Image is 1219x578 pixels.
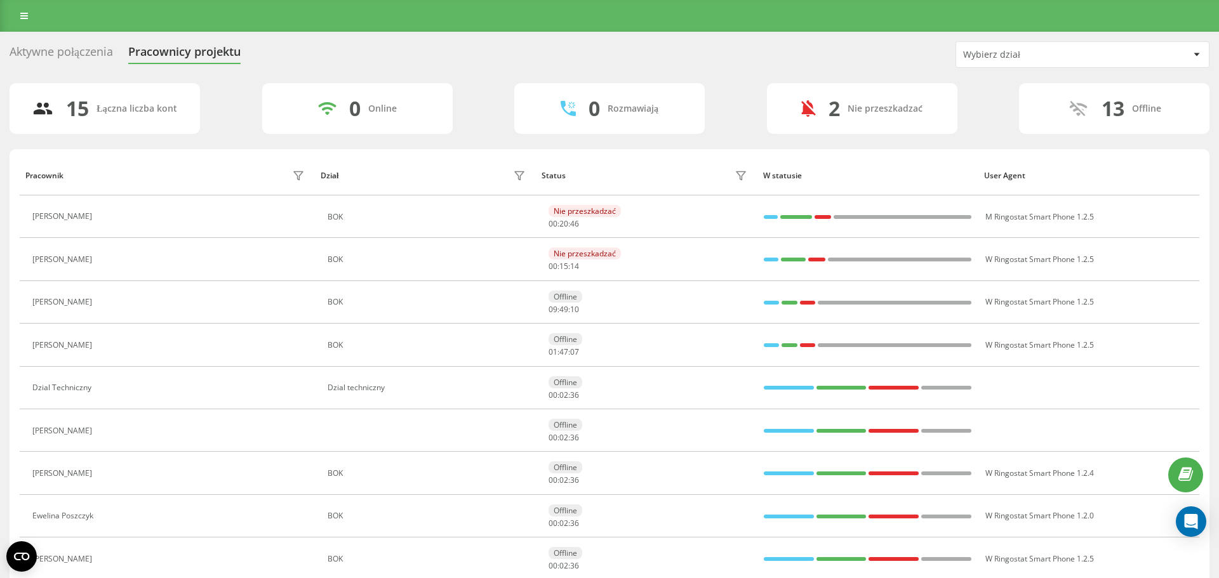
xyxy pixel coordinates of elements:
[549,218,557,229] span: 00
[570,518,579,529] span: 36
[985,510,1094,521] span: W Ringostat Smart Phone 1.2.0
[328,213,529,221] div: BOK
[559,390,568,400] span: 02
[763,171,973,180] div: W statusie
[559,518,568,529] span: 02
[549,560,557,571] span: 00
[32,555,95,563] div: [PERSON_NAME]
[349,96,361,121] div: 0
[549,247,621,259] div: Nie przeszkadzać
[549,333,582,345] div: Offline
[549,504,582,516] div: Offline
[6,541,37,572] button: Open CMP widget
[984,171,1194,180] div: User Agent
[25,171,63,180] div: Pracownik
[549,261,557,272] span: 00
[549,304,557,315] span: 09
[549,220,579,228] div: : :
[542,171,566,180] div: Status
[549,390,557,400] span: 00
[328,469,529,478] div: BOK
[32,469,95,478] div: [PERSON_NAME]
[570,261,579,272] span: 14
[549,461,582,473] div: Offline
[1102,96,1124,121] div: 13
[32,383,95,392] div: Dzial Techniczny
[559,304,568,315] span: 49
[985,296,1094,307] span: W Ringostat Smart Phone 1.2.5
[328,298,529,306] div: BOK
[32,511,97,520] div: Ewelina Poszczyk
[549,262,579,271] div: : :
[570,304,579,315] span: 10
[559,475,568,485] span: 02
[549,547,582,559] div: Offline
[328,555,529,563] div: BOK
[985,254,1094,265] span: W Ringostat Smart Phone 1.2.5
[570,346,579,357] span: 07
[549,205,621,217] div: Nie przeszkadzać
[549,433,579,442] div: : :
[1176,506,1206,537] div: Open Intercom Messenger
[549,376,582,388] div: Offline
[549,518,557,529] span: 00
[549,476,579,485] div: : :
[321,171,338,180] div: Dział
[549,519,579,528] div: : :
[368,103,397,114] div: Online
[32,212,95,221] div: [PERSON_NAME]
[549,348,579,357] div: : :
[559,346,568,357] span: 47
[32,426,95,435] div: [PERSON_NAME]
[10,45,113,65] div: Aktywne połączenia
[985,211,1094,222] span: M Ringostat Smart Phone 1.2.5
[549,391,579,400] div: : :
[848,103,923,114] div: Nie przeszkadzać
[66,96,89,121] div: 15
[549,432,557,443] span: 00
[570,475,579,485] span: 36
[328,341,529,350] div: BOK
[963,49,1115,60] div: Wybierz dział
[1132,103,1161,114] div: Offline
[549,291,582,303] div: Offline
[985,339,1094,350] span: W Ringostat Smart Phone 1.2.5
[559,432,568,443] span: 02
[559,560,568,571] span: 02
[985,553,1094,564] span: W Ringostat Smart Phone 1.2.5
[549,346,557,357] span: 01
[549,419,582,431] div: Offline
[570,390,579,400] span: 36
[97,103,177,114] div: Łączna liczba kont
[608,103,658,114] div: Rozmawiają
[128,45,241,65] div: Pracownicy projektu
[570,432,579,443] span: 36
[559,261,568,272] span: 15
[328,511,529,520] div: BOK
[32,298,95,306] div: [PERSON_NAME]
[549,562,579,570] div: : :
[829,96,840,121] div: 2
[985,468,1094,478] span: W Ringostat Smart Phone 1.2.4
[32,255,95,264] div: [PERSON_NAME]
[559,218,568,229] span: 20
[589,96,600,121] div: 0
[328,383,529,392] div: Dzial techniczny
[32,341,95,350] div: [PERSON_NAME]
[328,255,529,264] div: BOK
[570,218,579,229] span: 46
[570,560,579,571] span: 36
[549,305,579,314] div: : :
[549,475,557,485] span: 00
